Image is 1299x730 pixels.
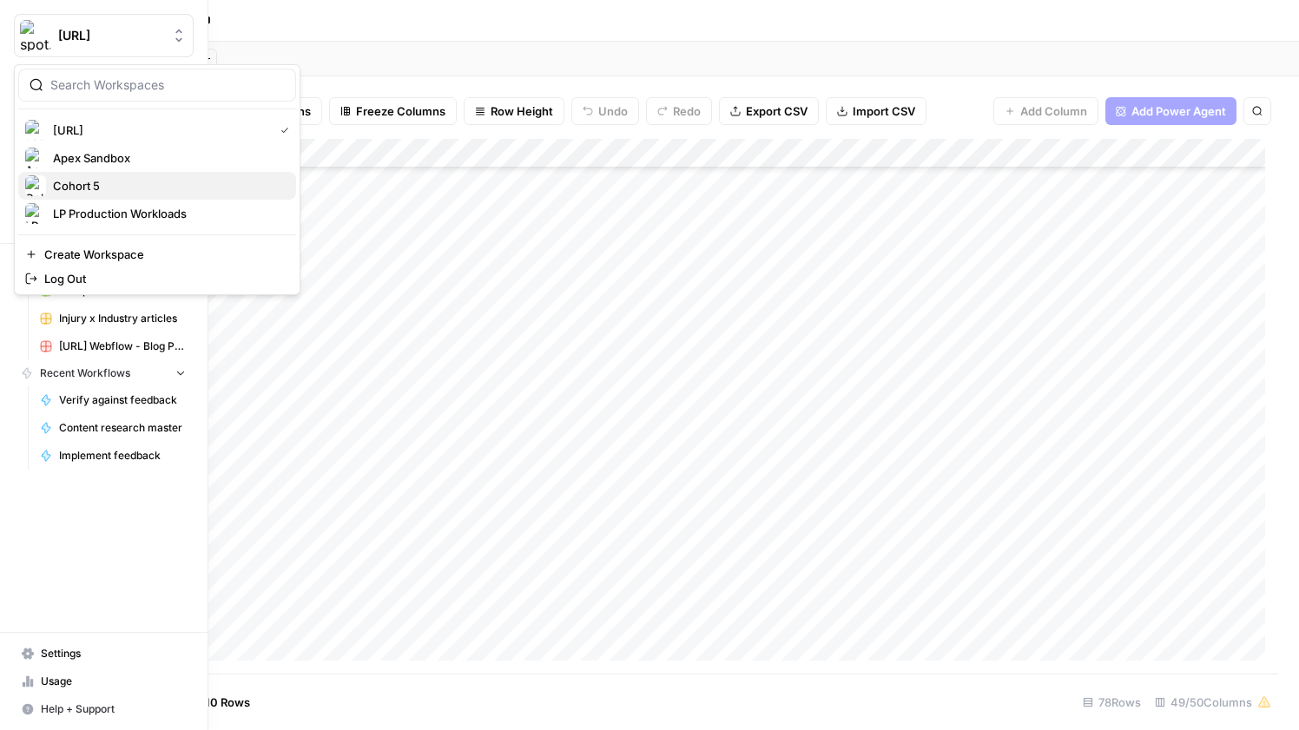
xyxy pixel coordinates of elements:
[1020,102,1087,120] span: Add Column
[59,311,186,326] span: Injury x Industry articles
[826,97,926,125] button: Import CSV
[18,266,296,291] a: Log Out
[25,120,46,141] img: spot.ai Logo
[41,674,186,689] span: Usage
[20,20,51,51] img: spot.ai Logo
[598,102,628,120] span: Undo
[53,122,267,139] span: [URL]
[14,64,300,295] div: Workspace: spot.ai
[746,102,808,120] span: Export CSV
[50,76,285,94] input: Search Workspaces
[646,97,712,125] button: Redo
[41,646,186,661] span: Settings
[356,102,445,120] span: Freeze Columns
[1131,102,1226,120] span: Add Power Agent
[993,97,1098,125] button: Add Column
[32,332,194,360] a: [URL] Webflow - Blog Posts Refresh
[14,640,194,668] a: Settings
[25,175,46,196] img: Cohort 5 Logo
[329,97,457,125] button: Freeze Columns
[44,246,282,263] span: Create Workspace
[853,102,915,120] span: Import CSV
[41,701,186,717] span: Help + Support
[571,97,639,125] button: Undo
[18,242,296,266] a: Create Workspace
[58,27,163,44] span: [URL]
[53,205,282,222] span: LP Production Workloads
[719,97,819,125] button: Export CSV
[59,392,186,408] span: Verify against feedback
[32,386,194,414] a: Verify against feedback
[1105,97,1236,125] button: Add Power Agent
[14,695,194,723] button: Help + Support
[14,14,194,57] button: Workspace: spot.ai
[53,149,282,167] span: Apex Sandbox
[1076,688,1148,716] div: 78 Rows
[491,102,553,120] span: Row Height
[181,694,250,711] span: Add 10 Rows
[25,148,46,168] img: Apex Sandbox Logo
[32,305,194,332] a: Injury x Industry articles
[32,442,194,470] a: Implement feedback
[25,203,46,224] img: LP Production Workloads Logo
[40,365,130,381] span: Recent Workflows
[59,420,186,436] span: Content research master
[1148,688,1278,716] div: 49/50 Columns
[673,102,701,120] span: Redo
[53,177,282,194] span: Cohort 5
[464,97,564,125] button: Row Height
[32,414,194,442] a: Content research master
[59,448,186,464] span: Implement feedback
[44,270,282,287] span: Log Out
[59,339,186,354] span: [URL] Webflow - Blog Posts Refresh
[14,668,194,695] a: Usage
[14,360,194,386] button: Recent Workflows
